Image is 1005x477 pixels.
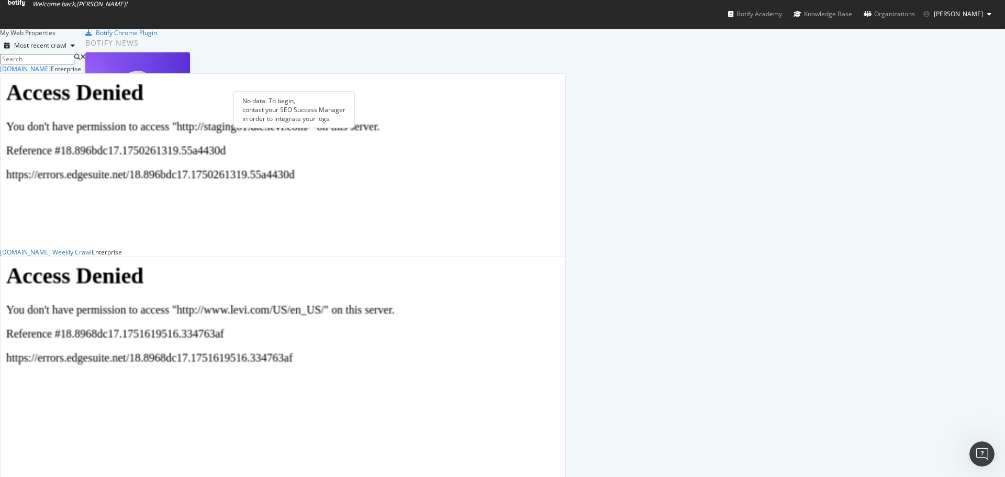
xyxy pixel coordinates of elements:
iframe: Intercom live chat [969,441,995,467]
a: Botify Chrome Plugin [85,28,157,37]
div: Knowledge Base [794,9,852,19]
div: Most recent crawl [14,42,66,49]
div: Botify Academy [728,9,782,19]
div: Enterprise [92,248,122,257]
div: Botify Chrome Plugin [96,28,157,37]
div: No data. To begin, in order to integrate your logs. [242,96,345,123]
button: [PERSON_NAME] [915,6,1000,23]
div: Botify news [85,37,298,49]
span: Robin Armit [934,9,983,18]
div: Enterprise [51,64,81,73]
div: Organizations [864,9,915,19]
img: Why You Need an AI Bot Governance Plan (and How to Build One) [85,52,190,124]
div: contact your SEO Success Manager [242,105,345,114]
